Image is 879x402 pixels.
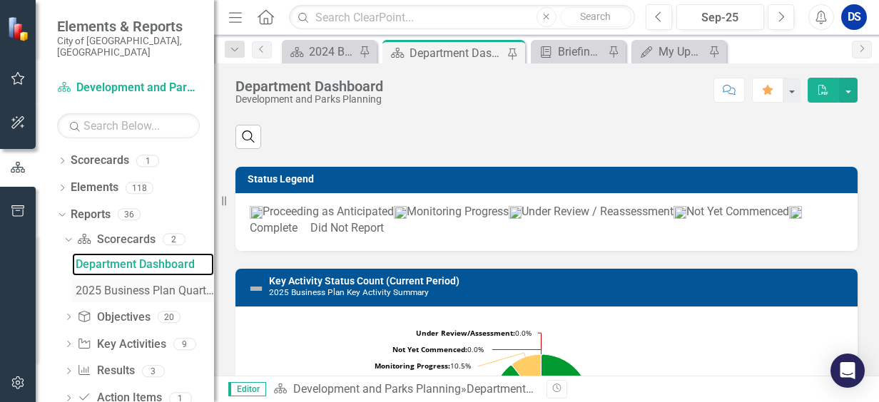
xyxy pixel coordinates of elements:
[375,361,450,371] tspan: Monitoring Progress:
[248,174,850,185] h3: Status Legend
[293,382,461,396] a: Development and Parks Planning
[77,363,134,379] a: Results
[269,287,429,297] small: 2025 Business Plan Key Activity Summary
[71,180,118,196] a: Elements
[674,206,686,219] img: NotYet.png
[635,43,705,61] a: My Updates
[830,354,865,388] div: Open Intercom Messenger
[248,280,265,297] img: Not Defined
[173,338,196,350] div: 9
[416,328,532,338] text: 0.0%
[467,382,584,396] div: Department Dashboard
[285,43,355,61] a: 2024 Business Plan Quarterly Dashboard
[142,365,165,377] div: 3
[57,35,200,58] small: City of [GEOGRAPHIC_DATA], [GEOGRAPHIC_DATA]
[394,206,407,219] img: Monitoring.png
[309,43,355,61] div: 2024 Business Plan Quarterly Dashboard
[558,43,604,61] div: Briefing Books
[136,155,159,167] div: 1
[681,9,759,26] div: Sep-25
[118,209,141,221] div: 36
[375,361,471,371] text: 10.5%
[235,78,383,94] div: Department Dashboard
[77,309,150,326] a: Objectives
[72,253,214,276] a: Department Dashboard
[76,284,214,297] div: 2025 Business Plan Quarterly Dashboard
[57,113,200,138] input: Search Below...
[841,4,867,30] button: DS
[250,204,843,237] p: Proceeding as Anticipated Monitoring Progress Under Review / Reassessment Not Yet Commenced Compl...
[580,11,611,22] span: Search
[416,328,515,338] tspan: Under Review/Assessment:
[72,279,214,302] a: 2025 Business Plan Quarterly Dashboard
[392,344,484,354] text: 0.0%
[77,336,166,353] a: Key Activities
[410,44,504,62] div: Department Dashboard
[235,94,383,105] div: Development and Parks Planning
[71,153,129,169] a: Scorecards
[228,382,266,396] span: Editor
[158,311,181,323] div: 20
[289,5,635,30] input: Search ClearPoint...
[659,43,705,61] div: My Updates
[250,206,263,219] img: ProceedingGreen.png
[77,232,155,248] a: Scorecards
[71,207,111,223] a: Reports
[57,80,200,96] a: Development and Parks Planning
[298,225,310,232] img: DidNotReport.png
[7,16,32,41] img: ClearPoint Strategy
[392,344,467,354] tspan: Not Yet Commenced:
[560,7,631,27] button: Search
[57,18,200,35] span: Elements & Reports
[163,234,186,246] div: 2
[789,206,802,219] img: Complete_icon.png
[676,4,764,30] button: Sep-25
[269,275,459,287] a: Key Activity Status Count (Current Period)
[273,381,536,398] div: »
[126,182,153,194] div: 118
[534,43,604,61] a: Briefing Books
[76,258,214,271] div: Department Dashboard
[509,206,522,219] img: UnderReview.png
